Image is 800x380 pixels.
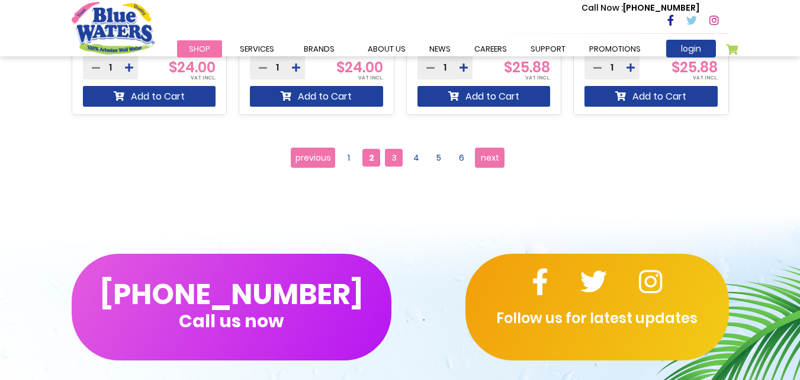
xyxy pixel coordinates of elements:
[340,149,358,167] a: 1
[452,149,470,167] a: 6
[407,149,425,167] a: 4
[83,86,216,107] button: Add to Cart
[291,148,335,168] a: previous
[417,40,462,58] a: News
[475,148,505,168] a: next
[356,40,417,58] a: about us
[295,149,331,167] span: previous
[304,43,335,55] span: Brands
[672,58,718,77] span: $25.88
[336,58,383,77] span: $24.00
[430,149,448,167] a: 5
[584,86,718,107] button: Add to Cart
[577,40,653,58] a: Promotions
[462,40,519,58] a: careers
[581,2,623,14] span: Call Now :
[581,2,699,14] p: [PHONE_NUMBER]
[72,2,155,54] a: store logo
[465,308,729,329] p: Follow us for latest updates
[240,43,274,55] span: Services
[385,149,403,167] a: 3
[519,40,577,58] a: support
[504,58,550,77] span: $25.88
[362,149,380,167] span: 2
[417,86,551,107] button: Add to Cart
[481,149,499,167] span: next
[666,40,716,58] a: login
[169,58,216,77] span: $24.00
[72,254,391,360] button: [PHONE_NUMBER]Call us now
[189,43,210,55] span: Shop
[250,86,383,107] button: Add to Cart
[179,318,284,324] span: Call us now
